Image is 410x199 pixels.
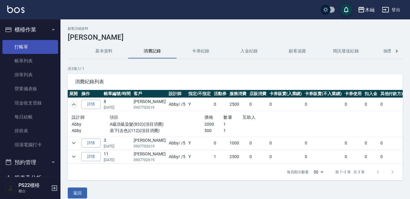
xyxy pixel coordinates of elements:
[204,115,213,120] span: 價格
[2,40,58,54] a: 打帳單
[228,150,248,163] td: 2500
[187,136,213,150] td: Y
[355,4,377,16] button: 木屾
[303,90,343,98] th: 卡券販賣(不入業績)
[81,100,101,109] a: 詳情
[228,98,248,111] td: 2500
[379,4,403,15] button: 登出
[228,90,248,98] th: 服務消費
[132,98,167,111] td: [PERSON_NAME]
[223,115,232,120] span: 數量
[212,150,228,163] td: 1
[228,136,248,150] td: 1000
[69,138,78,148] button: expand row
[204,128,223,134] p: 500
[110,115,119,120] span: 項目
[68,187,87,199] button: 返回
[363,136,379,150] td: 0
[343,136,363,150] td: 0
[2,170,58,186] button: 報表及分析
[134,105,166,110] p: 0907702619
[268,136,304,150] td: 0
[187,98,213,111] td: Y
[363,150,379,163] td: 0
[68,27,403,31] h2: 顧客詳細資料
[128,44,177,58] button: 消費記錄
[68,90,80,98] th: 展開
[2,124,58,138] a: 排班表
[212,90,228,98] th: 活動券
[81,138,101,148] a: 詳情
[379,90,407,98] th: 其他付款方式
[343,98,363,111] td: 0
[110,128,205,134] p: 肩下(去色)(112)(項目消費)
[248,136,268,150] td: 0
[2,68,58,82] a: 掛單列表
[110,121,205,128] p: A級頂級染髮(832)(項目消費)
[177,44,225,58] button: 卡券紀錄
[379,150,407,163] td: 0
[268,90,304,98] th: 卡券販賣(入業績)
[69,100,78,109] button: expand row
[7,5,24,13] img: Logo
[268,150,304,163] td: 0
[268,98,304,111] td: 0
[68,33,403,41] h3: [PERSON_NAME]
[343,90,363,98] th: 卡券使用
[72,121,110,128] p: Abby
[2,22,58,38] button: 櫃檯作業
[225,44,273,58] button: 入金紀錄
[104,105,131,110] p: [DATE]
[167,98,187,111] td: Abby / /5
[212,136,228,150] td: 0
[2,138,58,152] a: 現場電腦打卡
[311,164,326,180] div: 50
[5,182,17,194] img: Person
[242,115,255,120] span: 互助人
[248,90,268,98] th: 店販消費
[102,136,132,150] td: 3
[167,150,187,163] td: Abby / /5
[167,90,187,98] th: 設計師
[132,150,167,163] td: [PERSON_NAME]
[69,152,78,161] button: expand row
[102,90,132,98] th: 帳單編號/時間
[167,136,187,150] td: Abby / /5
[18,182,49,188] h5: PS22櫃檯
[132,90,167,98] th: 客戶
[335,169,365,175] p: 第 1–3 筆 共 3 筆
[273,44,322,58] button: 顧客追蹤
[303,150,343,163] td: 0
[287,169,309,175] p: 每頁顯示數量
[72,115,85,120] span: 設計師
[365,6,375,14] div: 木屾
[248,98,268,111] td: 0
[379,98,407,111] td: 0
[81,152,101,161] a: 詳情
[340,4,352,16] button: save
[104,157,131,163] p: [DATE]
[2,82,58,96] a: 營業儀表板
[2,154,58,170] button: 預約管理
[187,90,213,98] th: 指定/不指定
[72,128,110,134] p: Abby
[303,136,343,150] td: 0
[379,136,407,150] td: 0
[134,144,166,149] p: 0907702619
[248,150,268,163] td: 0
[223,121,242,128] p: 1
[80,44,128,58] button: 基本資料
[223,128,242,134] p: 1
[212,98,228,111] td: 0
[2,54,58,68] a: 帳單列表
[2,110,58,124] a: 每日結帳
[132,136,167,150] td: [PERSON_NAME]
[2,96,58,110] a: 現金收支登錄
[303,98,343,111] td: 0
[102,98,132,111] td: 8
[18,188,49,194] p: 櫃台
[204,121,223,128] p: 2000
[102,150,132,163] td: 11
[134,157,166,163] p: 0907702619
[363,98,379,111] td: 0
